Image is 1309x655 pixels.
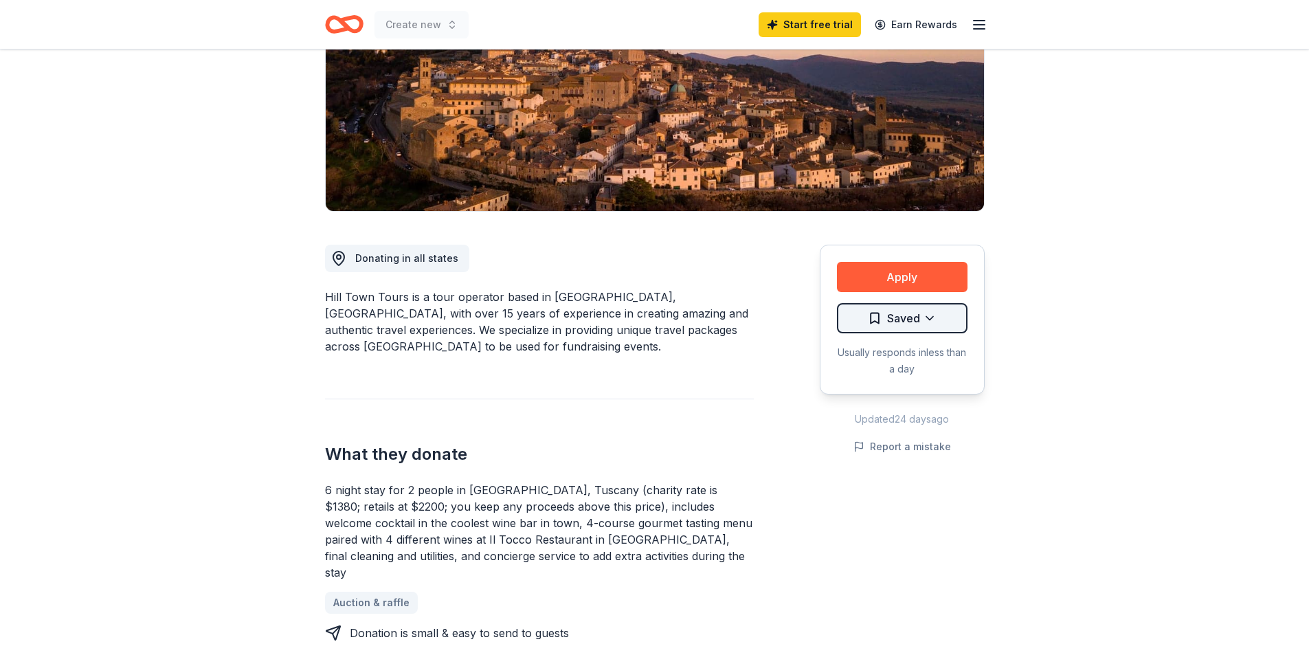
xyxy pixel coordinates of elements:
[355,252,458,264] span: Donating in all states
[837,344,967,377] div: Usually responds in less than a day
[837,262,967,292] button: Apply
[325,592,418,614] a: Auction & raffle
[837,303,967,333] button: Saved
[325,443,754,465] h2: What they donate
[325,289,754,355] div: Hill Town Tours is a tour operator based in [GEOGRAPHIC_DATA], [GEOGRAPHIC_DATA], with over 15 ye...
[866,12,965,37] a: Earn Rewards
[820,411,985,428] div: Updated 24 days ago
[350,625,569,641] div: Donation is small & easy to send to guests
[853,438,951,455] button: Report a mistake
[759,12,861,37] a: Start free trial
[325,8,363,41] a: Home
[385,16,441,33] span: Create new
[374,11,469,38] button: Create new
[325,482,754,581] div: 6 night stay for 2 people in [GEOGRAPHIC_DATA], Tuscany (charity rate is $1380; retails at $2200;...
[887,309,920,327] span: Saved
